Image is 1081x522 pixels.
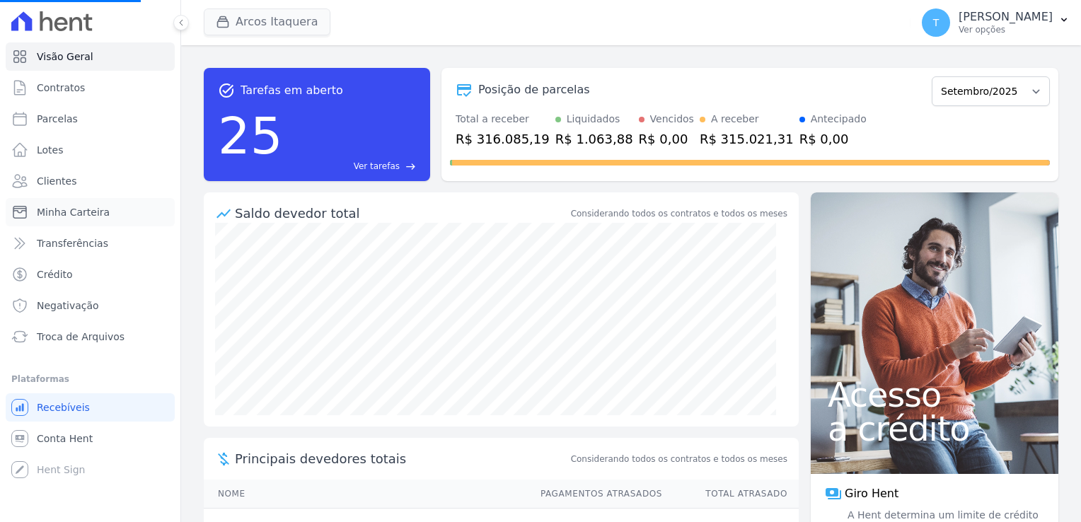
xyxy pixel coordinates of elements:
[828,412,1041,446] span: a crédito
[6,74,175,102] a: Contratos
[911,3,1081,42] button: T [PERSON_NAME] Ver opções
[218,99,283,173] div: 25
[37,330,125,344] span: Troca de Arquivos
[37,267,73,282] span: Crédito
[218,82,235,99] span: task_alt
[6,260,175,289] a: Crédito
[6,393,175,422] a: Recebíveis
[204,8,330,35] button: Arcos Itaquera
[555,129,633,149] div: R$ 1.063,88
[37,112,78,126] span: Parcelas
[37,431,93,446] span: Conta Hent
[37,205,110,219] span: Minha Carteira
[6,323,175,351] a: Troca de Arquivos
[37,50,93,64] span: Visão Geral
[567,112,620,127] div: Liquidados
[6,198,175,226] a: Minha Carteira
[527,480,663,509] th: Pagamentos Atrasados
[663,480,799,509] th: Total Atrasado
[571,207,787,220] div: Considerando todos os contratos e todos os meses
[959,24,1053,35] p: Ver opções
[37,143,64,157] span: Lotes
[639,129,694,149] div: R$ 0,00
[241,82,343,99] span: Tarefas em aberto
[828,378,1041,412] span: Acesso
[933,18,940,28] span: T
[235,449,568,468] span: Principais devedores totais
[959,10,1053,24] p: [PERSON_NAME]
[204,480,527,509] th: Nome
[478,81,590,98] div: Posição de parcelas
[711,112,759,127] div: A receber
[456,129,550,149] div: R$ 316.085,19
[6,291,175,320] a: Negativação
[235,204,568,223] div: Saldo devedor total
[811,112,867,127] div: Antecipado
[37,174,76,188] span: Clientes
[6,42,175,71] a: Visão Geral
[700,129,794,149] div: R$ 315.021,31
[799,129,867,149] div: R$ 0,00
[571,453,787,465] span: Considerando todos os contratos e todos os meses
[6,105,175,133] a: Parcelas
[37,81,85,95] span: Contratos
[6,136,175,164] a: Lotes
[37,298,99,313] span: Negativação
[6,167,175,195] a: Clientes
[37,400,90,414] span: Recebíveis
[405,161,416,172] span: east
[11,371,169,388] div: Plataformas
[6,424,175,453] a: Conta Hent
[37,236,108,250] span: Transferências
[289,160,416,173] a: Ver tarefas east
[354,160,400,173] span: Ver tarefas
[845,485,898,502] span: Giro Hent
[6,229,175,257] a: Transferências
[456,112,550,127] div: Total a receber
[650,112,694,127] div: Vencidos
